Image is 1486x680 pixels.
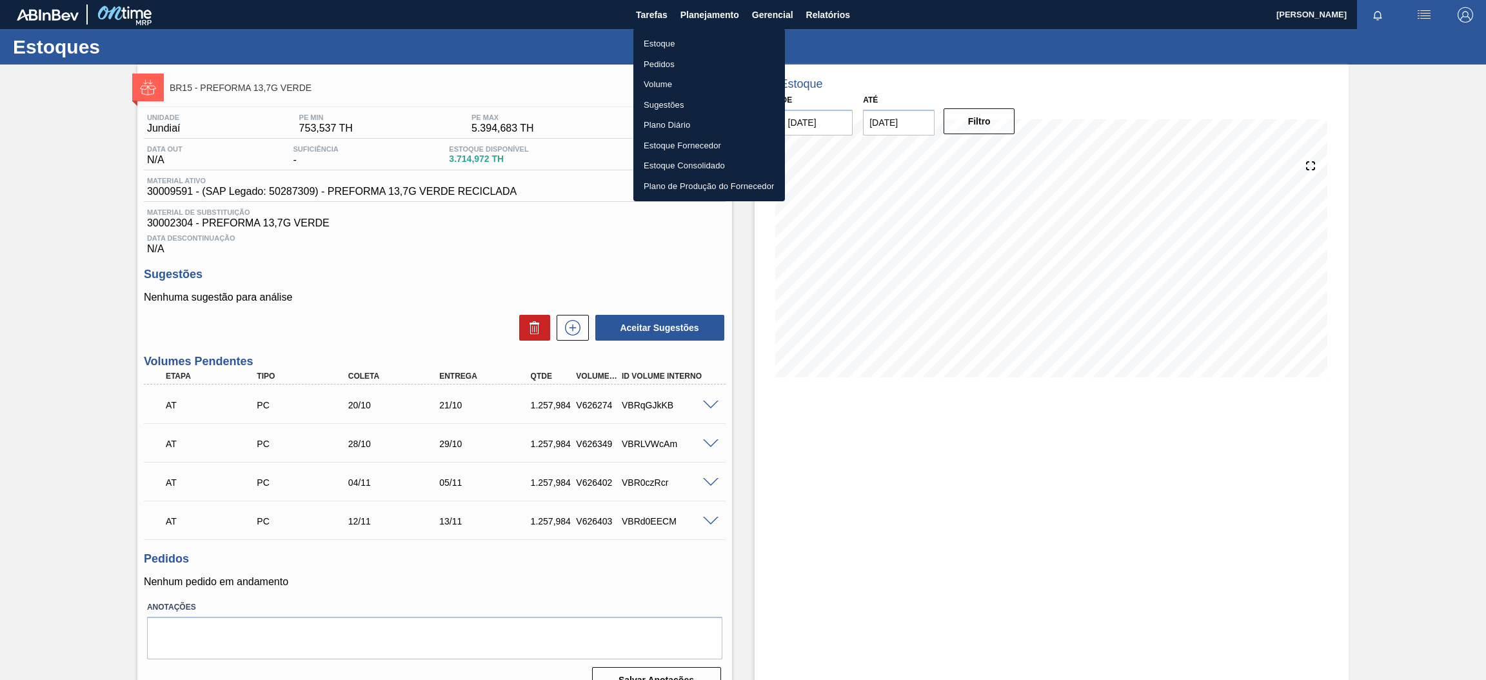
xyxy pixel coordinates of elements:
[633,176,785,197] a: Plano de Produção do Fornecedor
[633,34,785,54] a: Estoque
[633,155,785,176] a: Estoque Consolidado
[633,95,785,115] a: Sugestões
[633,54,785,75] a: Pedidos
[633,74,785,95] a: Volume
[633,135,785,156] a: Estoque Fornecedor
[633,115,785,135] a: Plano Diário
